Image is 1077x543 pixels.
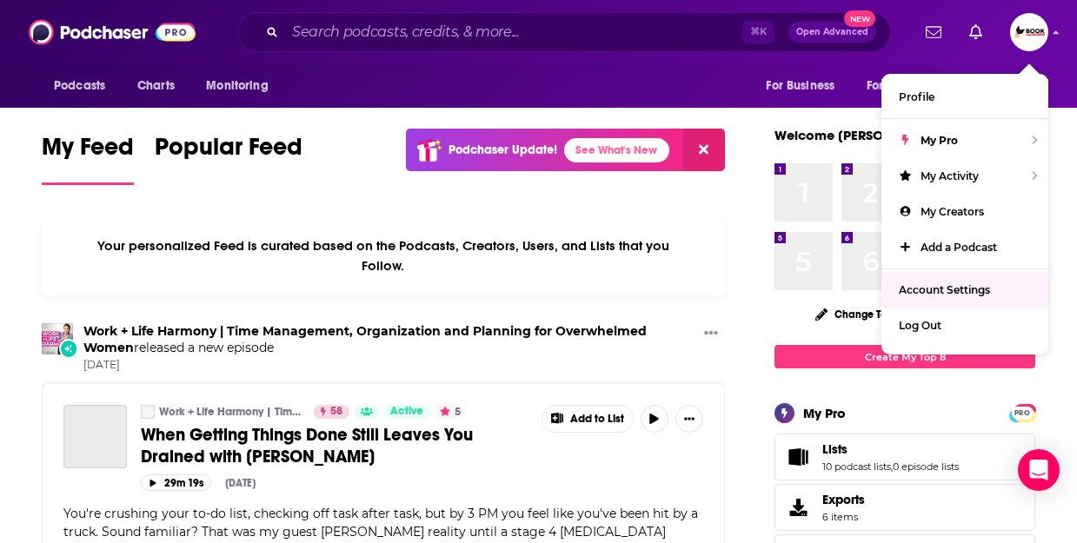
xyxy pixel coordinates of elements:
[899,283,990,296] span: Account Settings
[83,323,697,356] h3: released a new episode
[962,17,989,47] a: Show notifications dropdown
[237,12,891,52] div: Search podcasts, credits, & more...
[766,74,834,98] span: For Business
[155,132,302,172] span: Popular Feed
[83,323,647,355] a: Work + Life Harmony | Time Management, Organization and Planning for Overwhelmed Women
[126,70,185,103] a: Charts
[1010,13,1048,51] span: Logged in as BookLaunchers
[141,405,155,419] a: Work + Life Harmony | Time Management, Organization and Planning for Overwhelmed Women
[159,405,302,419] a: Work + Life Harmony | Time Management, Organization and Planning for Overwhelmed Women
[285,18,742,46] input: Search podcasts, credits, & more...
[921,241,997,254] span: Add a Podcast
[42,132,134,172] span: My Feed
[675,405,703,433] button: Show More Button
[1010,13,1048,51] button: Show profile menu
[822,441,848,457] span: Lists
[881,194,1048,229] a: My Creators
[881,272,1048,308] a: Account Settings
[141,474,211,491] button: 29m 19s
[42,70,128,103] button: open menu
[742,21,775,43] span: ⌘ K
[137,74,175,98] span: Charts
[63,405,127,468] a: When Getting Things Done Still Leaves You Drained with Heather Chauvin
[893,460,959,473] a: 0 episode lists
[42,132,134,185] a: My Feed
[803,405,846,421] div: My Pro
[206,74,268,98] span: Monitoring
[59,339,78,358] div: New Episode
[1018,449,1060,491] div: Open Intercom Messenger
[822,492,865,507] span: Exports
[881,79,1048,115] a: Profile
[881,74,1048,354] ul: Show profile menu
[844,10,875,27] span: New
[141,424,473,467] span: When Getting Things Done Still Leaves You Drained with [PERSON_NAME]
[83,358,697,373] span: [DATE]
[921,169,979,182] span: My Activity
[330,403,342,420] span: 58
[919,17,948,47] a: Show notifications dropdown
[881,229,1048,265] a: Add a Podcast
[891,460,893,473] span: ,
[921,205,984,218] span: My Creators
[1012,406,1033,419] a: PRO
[899,90,934,103] span: Profile
[697,323,725,345] button: Show More Button
[855,70,975,103] button: open menu
[899,319,941,332] span: Log Out
[542,406,633,432] button: Show More Button
[822,460,891,473] a: 10 podcast lists
[805,303,913,325] button: Change Top 8
[754,70,856,103] button: open menu
[564,138,669,162] a: See What's New
[194,70,290,103] button: open menu
[775,434,1035,480] span: Lists
[155,132,302,185] a: Popular Feed
[225,477,256,489] div: [DATE]
[796,28,868,36] span: Open Advanced
[781,445,815,469] a: Lists
[29,16,196,49] img: Podchaser - Follow, Share and Rate Podcasts
[775,127,947,143] a: Welcome [PERSON_NAME]!
[775,345,1035,368] a: Create My Top 8
[449,142,557,157] p: Podchaser Update!
[775,484,1035,531] a: Exports
[42,216,725,295] div: Your personalized Feed is curated based on the Podcasts, Creators, Users, and Lists that you Follow.
[42,323,73,354] img: Work + Life Harmony | Time Management, Organization and Planning for Overwhelmed Women
[1012,407,1033,420] span: PRO
[570,413,624,426] span: Add to List
[921,134,958,147] span: My Pro
[314,405,349,419] a: 58
[383,405,430,419] a: Active
[435,405,466,419] button: 5
[822,511,865,523] span: 6 items
[54,74,105,98] span: Podcasts
[390,403,423,420] span: Active
[141,424,529,467] a: When Getting Things Done Still Leaves You Drained with [PERSON_NAME]
[867,74,950,98] span: For Podcasters
[781,495,815,520] span: Exports
[822,441,959,457] a: Lists
[1010,13,1048,51] img: User Profile
[788,22,876,43] button: Open AdvancedNew
[972,70,1035,103] button: open menu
